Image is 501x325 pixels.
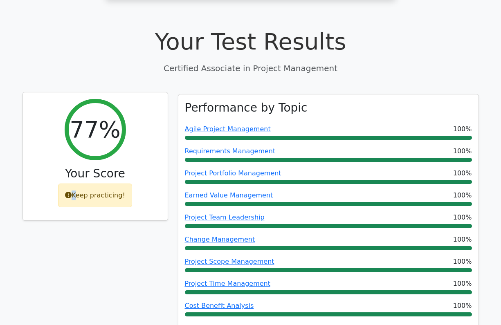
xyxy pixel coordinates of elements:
a: Earned Value Management [185,191,273,199]
span: 100% [453,213,472,222]
span: 100% [453,301,472,311]
span: 100% [453,124,472,134]
div: Keep practicing! [58,184,132,207]
h3: Your Score [29,167,161,181]
a: Requirements Management [185,147,276,155]
h1: Your Test Results [22,28,479,55]
h2: 77% [70,116,120,143]
span: 100% [453,191,472,200]
p: Certified Associate in Project Management [22,62,479,74]
a: Change Management [185,235,255,243]
a: Cost Benefit Analysis [185,302,254,309]
span: 100% [453,168,472,178]
span: 100% [453,235,472,244]
a: Project Scope Management [185,258,274,265]
a: Project Time Management [185,280,270,287]
span: 100% [453,146,472,156]
a: Agile Project Management [185,125,271,133]
span: 100% [453,279,472,289]
a: Project Team Leadership [185,213,265,221]
a: Project Portfolio Management [185,169,281,177]
h3: Performance by Topic [185,101,308,115]
span: 100% [453,257,472,267]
